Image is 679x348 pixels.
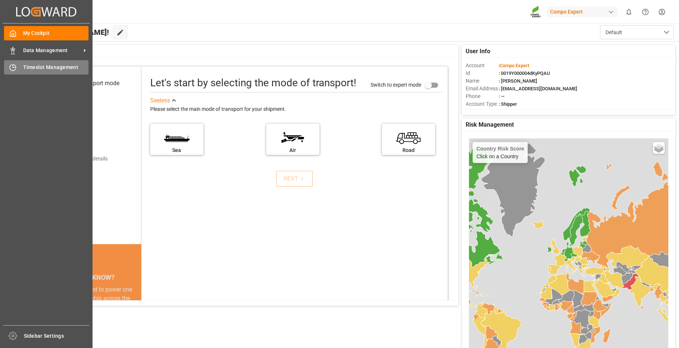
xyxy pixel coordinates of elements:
span: Name [466,77,499,85]
img: Screenshot%202023-09-29%20at%2010.02.21.png_1712312052.png [530,6,542,18]
span: : [499,63,529,68]
a: Layers [653,142,665,154]
div: Select transport mode [62,79,119,88]
button: Help Center [637,4,654,20]
span: Id [466,69,499,77]
span: Timeslot Management [23,64,89,71]
div: Click on a Country [476,146,524,159]
span: Account [466,62,499,69]
a: My Cockpit [4,26,89,40]
span: Sidebar Settings [24,332,90,340]
span: Switch to expert mode [371,81,421,87]
span: : [PERSON_NAME] [499,78,537,84]
div: Compo Expert [547,7,618,17]
div: See less [150,96,170,105]
div: Let's start by selecting the mode of transport! [150,75,356,91]
button: next slide / item [131,285,141,347]
div: NEXT [283,174,306,183]
span: Default [606,29,622,36]
span: Data Management [23,47,81,54]
div: Sea [154,146,200,154]
div: Please select the main mode of transport for your shipment. [150,105,443,114]
span: : Shipper [499,101,517,107]
button: show 0 new notifications [621,4,637,20]
span: Risk Management [466,120,514,129]
span: My Cockpit [23,29,89,37]
span: : [EMAIL_ADDRESS][DOMAIN_NAME] [499,86,577,91]
span: Phone [466,93,499,100]
button: Compo Expert [547,5,621,19]
span: Compo Expert [500,63,529,68]
span: User Info [466,47,490,56]
span: : — [499,94,505,99]
span: Email Address [466,85,499,93]
h4: Country Risk Score [476,146,524,152]
button: open menu [600,25,673,39]
div: Road [386,146,431,154]
a: Timeslot Management [4,60,89,75]
div: Air [270,146,316,154]
span: : 0019Y000004dKyPQAU [499,70,550,76]
button: NEXT [276,171,313,187]
span: Account Type [466,100,499,108]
